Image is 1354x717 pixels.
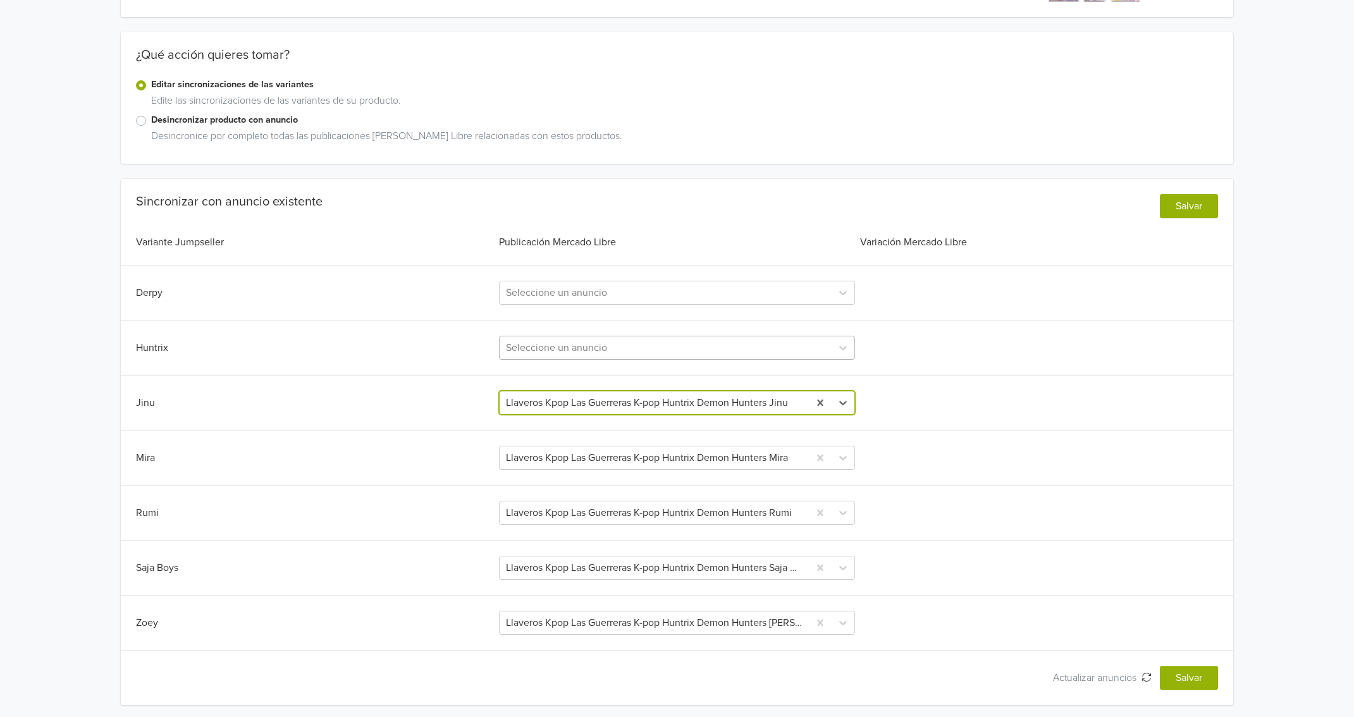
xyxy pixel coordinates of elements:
[1160,666,1218,690] button: Salvar
[136,615,496,630] div: Zoey
[136,560,496,575] div: Saja Boys
[136,285,496,300] div: Derpy
[151,113,1218,127] label: Desincronizar producto con anuncio
[151,78,1218,92] label: Editar sincronizaciones de las variantes
[1045,666,1160,690] button: Actualizar anuncios
[146,128,1218,149] div: Desincronice por completo todas las publicaciones [PERSON_NAME] Libre relacionadas con estos prod...
[146,93,1218,113] div: Edite las sincronizaciones de las variantes de su producto.
[1053,671,1142,684] span: Actualizar anuncios
[496,235,857,250] div: Publicación Mercado Libre
[136,194,323,209] div: Sincronizar con anuncio existente
[136,395,496,410] div: Jinu
[858,235,1218,250] div: Variación Mercado Libre
[121,47,1233,78] div: ¿Qué acción quieres tomar?
[136,340,496,355] div: Huntrix
[136,450,496,465] div: Mira
[136,235,496,250] div: Variante Jumpseller
[136,505,496,520] div: Rumi
[1160,194,1218,218] button: Salvar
